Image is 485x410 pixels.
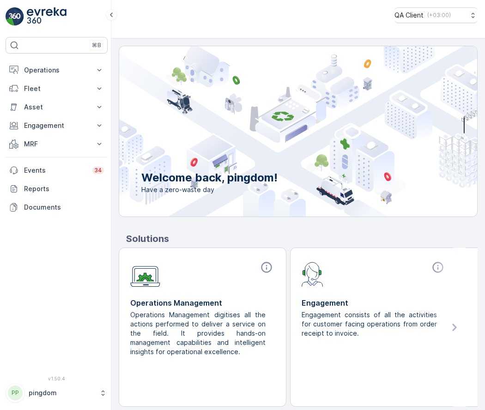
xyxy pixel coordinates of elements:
button: Operations [6,61,108,79]
p: QA Client [394,11,424,20]
button: MRF [6,135,108,153]
p: Events [24,166,87,175]
p: Operations Management [130,297,275,308]
div: PP [8,386,23,400]
a: Reports [6,180,108,198]
p: Welcome back, pingdom! [141,170,278,185]
span: Have a zero-waste day [141,185,278,194]
p: 34 [94,167,102,174]
p: Fleet [24,84,89,93]
a: Events34 [6,161,108,180]
button: Asset [6,98,108,116]
p: ( +03:00 ) [427,12,451,19]
p: Operations [24,66,89,75]
p: Engagement consists of all the activities for customer facing operations from order receipt to in... [302,310,439,338]
button: PPpingdom [6,383,108,403]
p: Engagement [24,121,89,130]
button: QA Client(+03:00) [394,7,478,23]
p: pingdom [29,388,95,398]
button: Fleet [6,79,108,98]
p: ⌘B [92,42,101,49]
img: city illustration [78,46,477,217]
button: Engagement [6,116,108,135]
span: v 1.50.4 [6,376,108,381]
img: logo [6,7,24,26]
p: Documents [24,203,104,212]
p: Solutions [126,232,478,246]
p: Engagement [302,297,446,308]
img: logo_light-DOdMpM7g.png [27,7,67,26]
p: Operations Management digitises all the actions performed to deliver a service on the field. It p... [130,310,267,356]
p: MRF [24,139,89,149]
a: Documents [6,198,108,217]
img: module-icon [130,261,160,287]
img: module-icon [302,261,323,287]
p: Reports [24,184,104,193]
p: Asset [24,102,89,112]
